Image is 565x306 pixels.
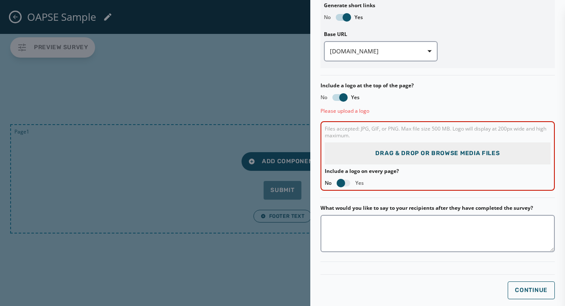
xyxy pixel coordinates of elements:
div: Please upload a logo [320,108,555,114]
button: [DOMAIN_NAME] [324,41,438,61]
span: Drag & Drop or browse media files [375,149,500,158]
span: Yes [355,180,364,186]
span: Yes [351,94,360,101]
span: No [324,14,331,21]
span: No [320,94,327,101]
span: No [325,180,332,186]
span: [DOMAIN_NAME] [330,47,432,56]
span: Files accepted: JPG, GIF, or PNG. Max file size 500 MB. Logo will display at 200px wide and high ... [325,125,551,139]
label: Include a logo on every page? [325,168,551,175]
span: Yes [354,14,363,21]
label: Include a logo at the top of the page? [320,82,555,89]
span: Continue [515,287,548,294]
label: What would you like to say to your recipients after they have completed the survey? [320,205,533,211]
button: Continue [508,281,555,299]
label: Generate short links [324,2,551,9]
body: Rich Text Area [7,7,277,16]
label: Base URL [324,31,438,38]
